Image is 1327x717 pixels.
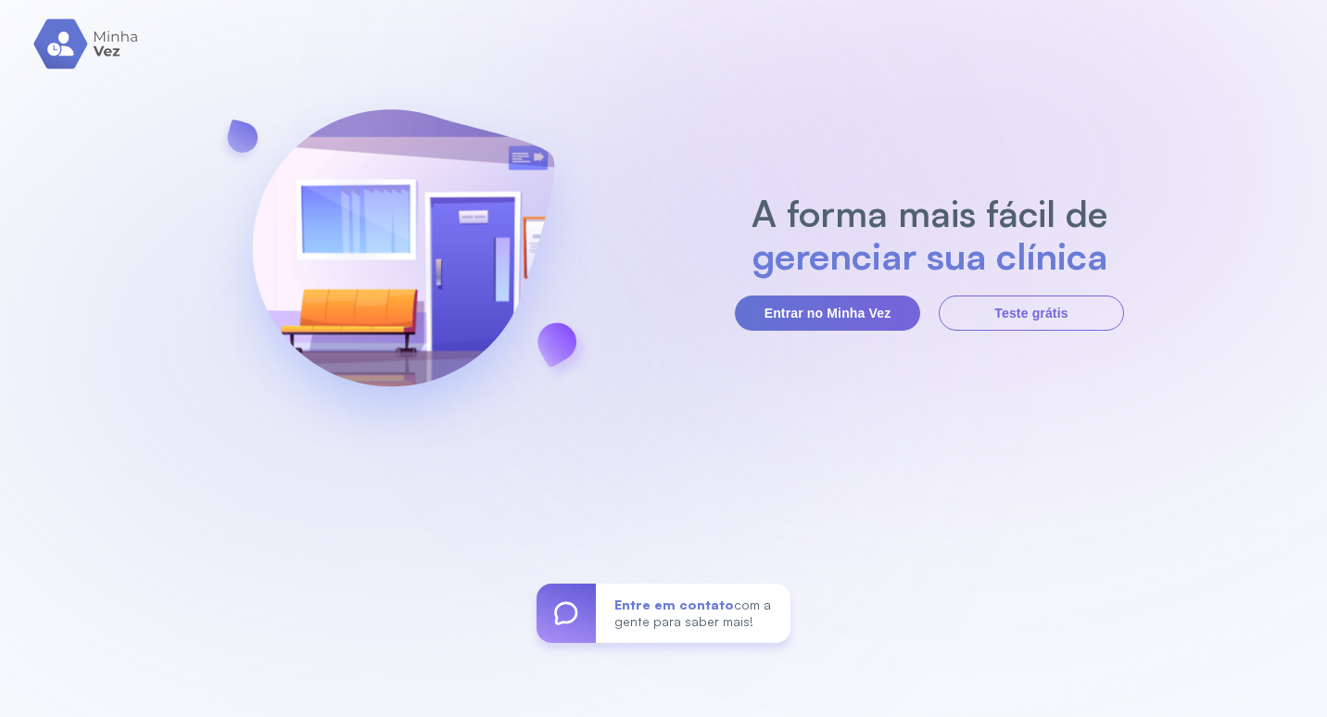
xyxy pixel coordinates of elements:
a: Entre em contatocom a gente para saber mais! [537,584,790,643]
img: logo.svg [33,19,140,69]
button: Teste grátis [939,296,1124,331]
div: com a gente para saber mais! [596,584,790,643]
h2: gerenciar sua clínica [742,234,1118,277]
h2: A forma mais fácil de [742,192,1118,234]
button: Entrar no Minha Vez [735,296,920,331]
span: Entre em contato [614,597,734,612]
img: banner-login.svg [203,60,603,463]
